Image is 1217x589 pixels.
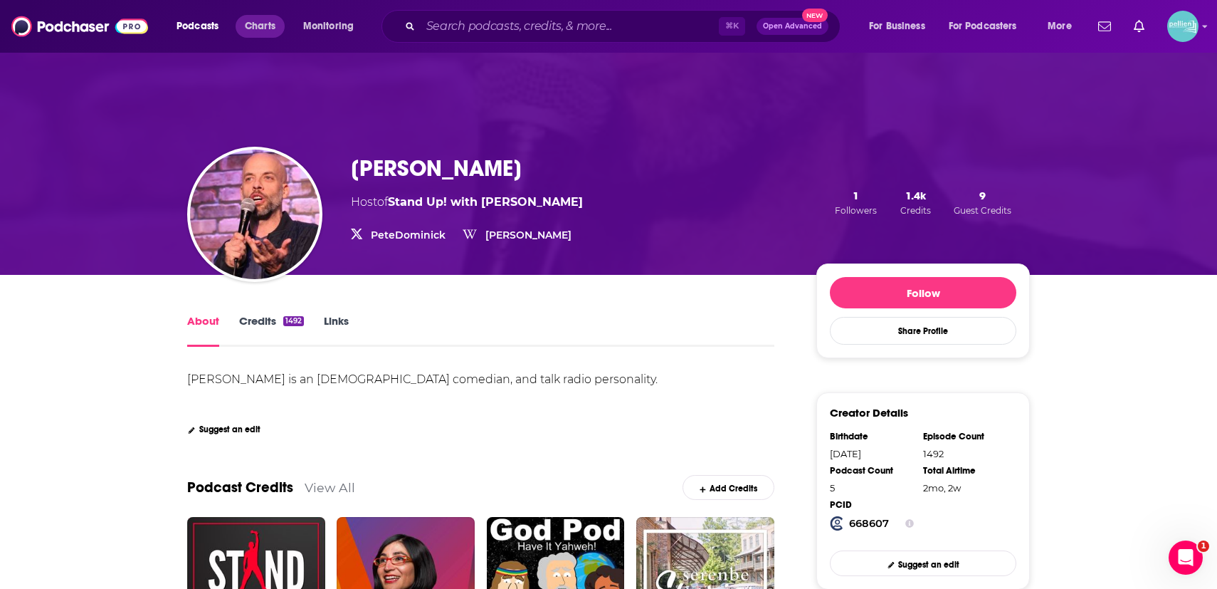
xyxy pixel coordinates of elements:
a: Suggest an edit [830,551,1016,575]
a: Credits1492 [239,314,304,347]
span: Open Advanced [763,23,822,30]
button: open menu [167,15,237,38]
a: Add Credits [683,475,774,500]
img: Pete Dominick [190,150,320,279]
span: 1.4k [905,189,926,202]
span: Followers [835,205,877,216]
button: 9Guest Credits [949,188,1016,217]
a: PeteDominick [371,229,446,241]
a: Suggest an edit [187,424,260,434]
div: Total Airtime [923,465,1007,476]
a: Charts [236,15,284,38]
span: New [802,9,828,22]
span: More [1048,16,1072,36]
span: For Business [869,16,925,36]
div: Birthdate [830,431,914,442]
a: Show notifications dropdown [1128,14,1150,38]
span: of [377,195,583,209]
button: Share Profile [830,317,1016,345]
div: Podcast Count [830,465,914,476]
button: Open AdvancedNew [757,18,828,35]
a: Stand Up! with Pete Dominick [388,195,583,209]
img: Podchaser - Follow, Share and Rate Podcasts [11,13,148,40]
div: [DATE] [830,448,914,459]
span: 1884 hours, 46 minutes, 46 seconds [923,482,961,494]
input: Search podcasts, credits, & more... [421,15,719,38]
button: Follow [830,277,1016,308]
button: Show profile menu [1167,11,1198,42]
a: [PERSON_NAME] [485,229,571,241]
a: View All [305,480,355,495]
button: open menu [859,15,943,38]
img: User Profile [1167,11,1198,42]
a: Podcast Credits [187,479,293,496]
a: About [187,314,219,347]
span: For Podcasters [949,16,1017,36]
button: open menu [939,15,1038,38]
div: 5 [830,482,914,494]
a: Links [324,314,349,347]
span: Podcasts [177,16,218,36]
button: open menu [1038,15,1090,38]
button: open menu [293,15,372,38]
button: Show Info [905,516,914,531]
span: Monitoring [303,16,354,36]
span: 9 [979,189,986,202]
span: Host [351,195,377,209]
a: Show notifications dropdown [1092,14,1117,38]
div: 1492 [923,448,1007,459]
span: 1 [1198,541,1209,552]
button: 1.4kCredits [896,188,935,217]
div: Search podcasts, credits, & more... [395,10,854,43]
strong: 668607 [849,517,889,530]
span: Guest Credits [954,205,1011,216]
span: 1 [853,189,859,202]
img: Podchaser Creator ID logo [830,516,844,531]
span: ⌘ K [719,17,745,36]
span: Logged in as JessicaPellien [1167,11,1198,42]
div: 1492 [283,316,304,326]
div: PCID [830,499,914,511]
div: Episode Count [923,431,1007,442]
iframe: Intercom live chat [1169,541,1203,575]
h1: [PERSON_NAME] [351,155,522,182]
span: Charts [245,16,275,36]
button: 1Followers [831,188,881,217]
div: [PERSON_NAME] is an [DEMOGRAPHIC_DATA] comedian, and talk radio personality. [187,372,658,386]
span: Credits [900,205,931,216]
h3: Creator Details [830,406,908,419]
